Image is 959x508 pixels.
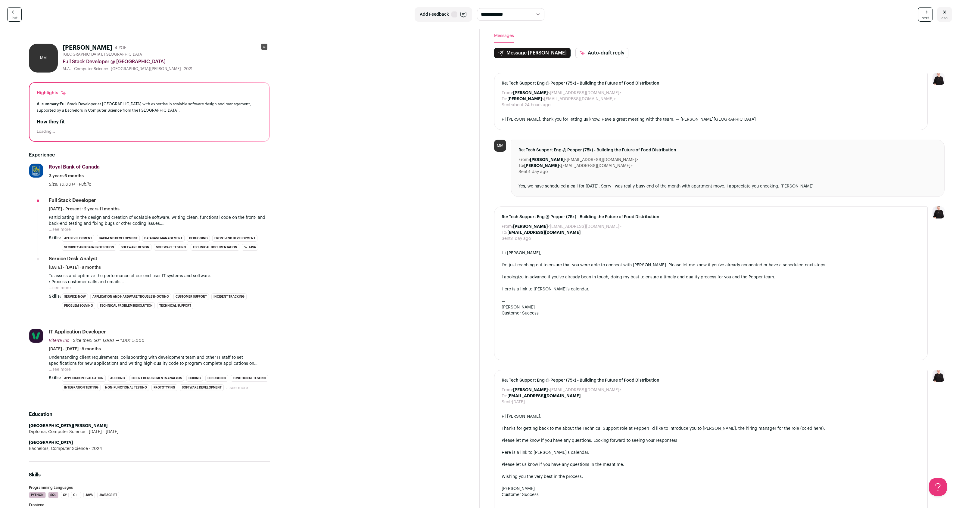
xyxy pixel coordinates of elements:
button: Messages [494,29,514,43]
li: technical documentation [191,244,239,251]
li: Java [83,492,95,498]
li: database management [142,235,185,242]
dd: <[EMAIL_ADDRESS][DOMAIN_NAME]> [507,96,616,102]
button: Auto-draft reply [575,48,628,58]
dt: To: [518,163,524,169]
li: software testing [154,244,188,251]
div: Highlights [37,90,67,96]
li: security and data protection [62,244,116,251]
h1: [PERSON_NAME] [63,44,112,52]
a: Here is a link to [PERSON_NAME]'s calendar. [502,287,589,291]
p: Understanding client requirements, collaborating with development team and other IT staff to set ... [49,355,270,367]
dt: To: [502,393,507,399]
img: 9240684-medium_jpg [933,206,945,218]
span: esc [942,16,948,20]
p: Participating in the design and creation of scalable software, writing clean, functional code on ... [49,215,270,227]
b: [EMAIL_ADDRESS][DOMAIN_NAME] [507,231,581,235]
span: · [76,181,78,187]
span: Royal Bank of Canada [49,165,100,169]
button: ...see more [49,227,71,233]
img: 9240684-medium_jpg [933,73,945,85]
b: [PERSON_NAME] [507,97,542,101]
li: functional testing [231,375,268,382]
dd: about 24 hours ago [512,102,550,108]
div: MM [29,44,58,73]
div: I apologize in advance if you've already been in touch, doing my best to ensure a timely and qual... [502,274,920,280]
li: application evaluation [62,375,106,382]
dd: <[EMAIL_ADDRESS][DOMAIN_NAME]> [524,163,633,169]
li: non-functional testing [103,384,149,391]
button: ...see more [49,285,71,291]
span: last [12,16,17,20]
li: software development [180,384,224,391]
dt: From: [518,157,530,163]
div: Hi [PERSON_NAME], [502,414,920,420]
div: 4 YOE [115,45,126,51]
a: esc [937,7,952,22]
div: Diploma, Computer Science [29,429,270,435]
li: integration testing [62,384,101,391]
dd: <[EMAIL_ADDRESS][DOMAIN_NAME]> [513,387,621,393]
span: Skills: [49,293,61,299]
button: ...see more [226,385,248,391]
span: next [922,16,929,20]
li: C++ [71,492,81,498]
b: [PERSON_NAME] [524,164,559,168]
div: Full Stack Developer [49,197,96,204]
span: [GEOGRAPHIC_DATA], [GEOGRAPHIC_DATA] [63,52,144,57]
div: Hi [PERSON_NAME], thank you for letting us know. Have a great meeting with the team. — [PERSON_NA... [502,116,920,122]
div: Please let us know if you have any questions in the meantime. [502,462,920,468]
div: Yes, we have scheduled a call for [DATE]. Sorry I was really busy end of the month with apartment... [518,183,937,189]
div: Hi [PERSON_NAME], [502,250,920,256]
dd: 1 day ago [529,169,548,175]
span: [DATE] - [DATE] · 8 months [49,265,101,271]
h3: Programming Languages [29,486,270,489]
div: Customer Success [502,310,920,316]
div: Service Desk Analyst [49,256,97,262]
li: Java [242,244,258,251]
span: Re: Tech Support Eng @ Pepper (75k) - Building the Future of Food Distribution [502,80,920,86]
a: last [7,7,22,22]
h2: Education [29,411,270,418]
h2: Experience [29,151,270,159]
h2: Skills [29,471,270,479]
li: customer support [173,293,209,300]
p: • Process customer calls and emails [49,279,270,285]
span: Public [79,182,91,187]
li: coding [186,375,203,382]
img: b402684b283dc2cd149d09bfd6cf18fe06d0c76643ecdb72443a009ea5df77ed.jpg [29,164,43,178]
li: SQL [48,492,58,498]
span: Skills: [49,235,61,241]
b: [PERSON_NAME] [513,225,548,229]
li: debugging [187,235,210,242]
div: Loading... [37,129,262,134]
div: Full Stack Developer @ [GEOGRAPHIC_DATA] [63,58,270,65]
iframe: Help Scout Beacon - Open [929,478,947,496]
strong: [GEOGRAPHIC_DATA][PERSON_NAME] [29,424,107,428]
img: 48ddf84ece3c8f161d3e9e3ecfe15859427c39a37d54975874b8ea104b97c250.jpg [29,329,43,343]
li: API development [62,235,94,242]
div: — [502,298,920,304]
div: Full Stack Developer at [GEOGRAPHIC_DATA] with expertise in scalable software design and manageme... [37,101,262,113]
li: prototyping [151,384,177,391]
div: [PERSON_NAME] [502,486,920,492]
div: Bachelors, Computer Science [29,446,270,452]
dd: [DATE] [512,399,525,405]
strong: [GEOGRAPHIC_DATA] [29,441,73,445]
dd: <[EMAIL_ADDRESS][DOMAIN_NAME]> [513,224,621,230]
img: 9240684-medium_jpg [933,370,945,382]
span: Skills: [49,375,61,381]
li: JavaScript [97,492,119,498]
button: Add Feedback F [415,7,472,22]
span: 2024 [88,446,102,452]
b: [PERSON_NAME] [530,158,565,162]
li: front-end development [212,235,257,242]
a: next [918,7,933,22]
div: MM [494,140,506,152]
span: Re: Tech Support Eng @ Pepper (75k) - Building the Future of Food Distribution [502,377,920,383]
li: application and hardware troubleshooting [90,293,171,300]
li: Service-Now [62,293,88,300]
li: technical support [157,302,193,309]
dt: To: [502,96,507,102]
div: I'm just reaching out to ensure that you were able to connect with [PERSON_NAME]. Please let me k... [502,262,920,268]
